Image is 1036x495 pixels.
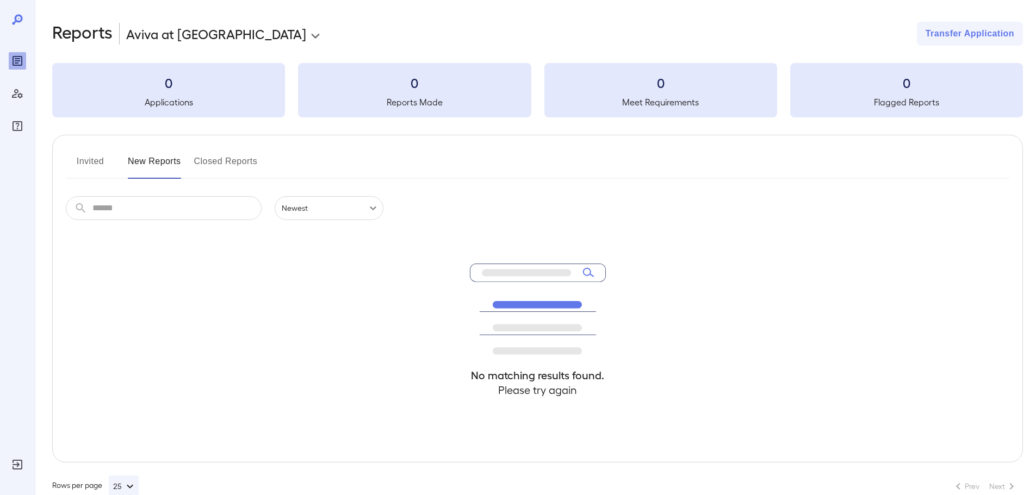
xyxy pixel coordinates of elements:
div: Manage Users [9,85,26,102]
h2: Reports [52,22,113,46]
h5: Reports Made [298,96,531,109]
summary: 0Applications0Reports Made0Meet Requirements0Flagged Reports [52,63,1023,117]
h4: Please try again [470,383,606,397]
h5: Meet Requirements [544,96,777,109]
h3: 0 [790,74,1023,91]
nav: pagination navigation [947,478,1023,495]
button: Invited [66,153,115,179]
h3: 0 [298,74,531,91]
h4: No matching results found. [470,368,606,383]
div: Reports [9,52,26,70]
h5: Applications [52,96,285,109]
p: Aviva at [GEOGRAPHIC_DATA] [126,25,306,42]
div: Newest [275,196,383,220]
h3: 0 [52,74,285,91]
button: New Reports [128,153,181,179]
div: FAQ [9,117,26,135]
button: Closed Reports [194,153,258,179]
h3: 0 [544,74,777,91]
h5: Flagged Reports [790,96,1023,109]
div: Log Out [9,456,26,473]
button: Transfer Application [917,22,1023,46]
